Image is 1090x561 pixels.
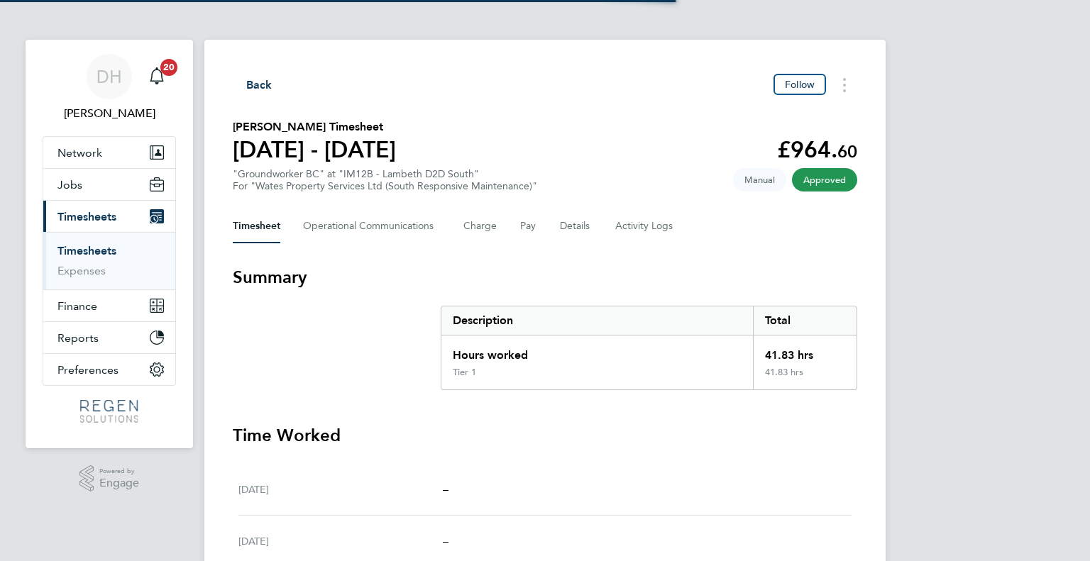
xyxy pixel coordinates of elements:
span: DH [97,67,122,86]
span: Jobs [57,178,82,191]
div: For "Wates Property Services Ltd (South Responsive Maintenance)" [233,180,537,192]
span: This timesheet has been approved. [792,168,857,191]
app-decimal: £964. [777,136,857,163]
span: Network [57,146,102,160]
span: Back [246,77,272,94]
h3: Summary [233,266,857,289]
button: Timesheets Menu [832,74,857,96]
div: Total [753,306,857,335]
span: Timesheets [57,210,116,223]
div: Description [441,306,753,335]
button: Timesheets [43,201,175,232]
span: Preferences [57,363,119,377]
div: Summary [441,306,857,390]
button: Pay [520,209,537,243]
a: DH[PERSON_NAME] [43,54,176,122]
a: 20 [143,54,171,99]
span: Powered by [99,465,139,477]
button: Activity Logs [615,209,675,243]
span: 20 [160,59,177,76]
a: Timesheets [57,244,116,257]
button: Details [560,209,593,243]
img: regensolutions-logo-retina.png [80,400,138,423]
nav: Main navigation [26,40,193,448]
button: Follow [774,74,826,95]
span: Reports [57,331,99,345]
span: Darren Hartman [43,105,176,122]
button: Timesheet [233,209,280,243]
a: Go to home page [43,400,176,423]
button: Operational Communications [303,209,441,243]
button: Charge [463,209,497,243]
a: Powered byEngage [79,465,140,492]
div: Hours worked [441,335,753,367]
button: Jobs [43,169,175,200]
div: 41.83 hrs [753,335,857,367]
span: Finance [57,299,97,313]
div: [DATE] [238,481,443,498]
button: Reports [43,322,175,353]
span: This timesheet was manually created. [733,168,786,191]
div: Timesheets [43,232,175,289]
button: Finance [43,290,175,321]
div: Tier 1 [453,367,476,378]
div: 41.83 hrs [753,367,857,389]
h3: Time Worked [233,424,857,447]
span: 60 [837,141,857,162]
a: Expenses [57,264,106,277]
span: – [443,482,448,496]
span: Follow [785,78,815,91]
span: – [443,534,448,548]
button: Network [43,137,175,168]
h2: [PERSON_NAME] Timesheet [233,118,396,135]
button: Preferences [43,354,175,385]
button: Back [233,76,272,94]
div: "Groundworker BC" at "IM12B - Lambeth D2D South" [233,168,537,192]
div: [DATE] [238,533,443,550]
span: Engage [99,477,139,489]
h1: [DATE] - [DATE] [233,135,396,164]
